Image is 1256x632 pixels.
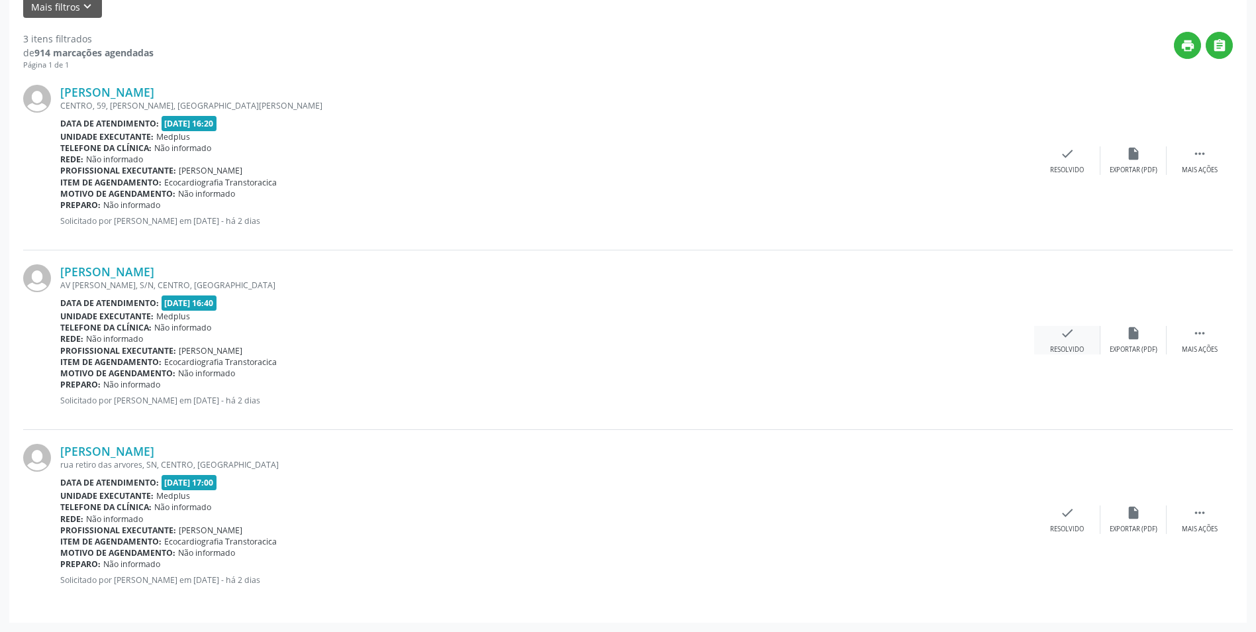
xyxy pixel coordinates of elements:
[60,165,176,176] b: Profissional executante:
[179,165,242,176] span: [PERSON_NAME]
[1126,505,1141,520] i: insert_drive_file
[60,368,175,379] b: Motivo de agendamento:
[1060,146,1075,161] i: check
[179,345,242,356] span: [PERSON_NAME]
[1126,146,1141,161] i: insert_drive_file
[86,513,143,525] span: Não informado
[23,444,51,472] img: img
[162,475,217,490] span: [DATE] 17:00
[23,32,154,46] div: 3 itens filtrados
[1050,345,1084,354] div: Resolvido
[156,490,190,501] span: Medplus
[60,199,101,211] b: Preparo:
[1110,166,1157,175] div: Exportar (PDF)
[60,477,159,488] b: Data de atendimento:
[103,379,160,390] span: Não informado
[178,188,235,199] span: Não informado
[1192,326,1207,341] i: 
[60,311,154,322] b: Unidade executante:
[1050,166,1084,175] div: Resolvido
[60,177,162,188] b: Item de agendamento:
[162,116,217,131] span: [DATE] 16:20
[60,490,154,501] b: Unidade executante:
[1060,505,1075,520] i: check
[60,444,154,458] a: [PERSON_NAME]
[60,85,154,99] a: [PERSON_NAME]
[179,525,242,536] span: [PERSON_NAME]
[103,199,160,211] span: Não informado
[60,459,1034,470] div: rua retiro das arvores, SN, CENTRO, [GEOGRAPHIC_DATA]
[60,322,152,333] b: Telefone da clínica:
[86,333,143,344] span: Não informado
[34,46,154,59] strong: 914 marcações agendadas
[156,131,190,142] span: Medplus
[156,311,190,322] span: Medplus
[60,513,83,525] b: Rede:
[60,154,83,165] b: Rede:
[60,379,101,390] b: Preparo:
[154,501,211,513] span: Não informado
[23,264,51,292] img: img
[154,322,211,333] span: Não informado
[1192,146,1207,161] i: 
[1212,38,1227,53] i: 
[1182,166,1218,175] div: Mais ações
[60,142,152,154] b: Telefone da clínica:
[60,525,176,536] b: Profissional executante:
[86,154,143,165] span: Não informado
[1060,326,1075,341] i: check
[1110,345,1157,354] div: Exportar (PDF)
[1181,38,1195,53] i: print
[60,333,83,344] b: Rede:
[60,188,175,199] b: Motivo de agendamento:
[178,368,235,379] span: Não informado
[60,536,162,547] b: Item de agendamento:
[164,536,277,547] span: Ecocardiografia Transtoracica
[60,574,1034,586] p: Solicitado por [PERSON_NAME] em [DATE] - há 2 dias
[1206,32,1233,59] button: 
[1126,326,1141,341] i: insert_drive_file
[23,46,154,60] div: de
[60,558,101,570] b: Preparo:
[23,60,154,71] div: Página 1 de 1
[1174,32,1201,59] button: print
[23,85,51,113] img: img
[60,118,159,129] b: Data de atendimento:
[1182,345,1218,354] div: Mais ações
[162,295,217,311] span: [DATE] 16:40
[60,100,1034,111] div: CENTRO, 59, [PERSON_NAME], [GEOGRAPHIC_DATA][PERSON_NAME]
[1182,525,1218,534] div: Mais ações
[60,280,1034,291] div: AV [PERSON_NAME], S/N, CENTRO, [GEOGRAPHIC_DATA]
[60,547,175,558] b: Motivo de agendamento:
[178,547,235,558] span: Não informado
[60,501,152,513] b: Telefone da clínica:
[60,264,154,279] a: [PERSON_NAME]
[1050,525,1084,534] div: Resolvido
[1192,505,1207,520] i: 
[164,356,277,368] span: Ecocardiografia Transtoracica
[164,177,277,188] span: Ecocardiografia Transtoracica
[60,345,176,356] b: Profissional executante:
[103,558,160,570] span: Não informado
[60,215,1034,227] p: Solicitado por [PERSON_NAME] em [DATE] - há 2 dias
[60,356,162,368] b: Item de agendamento:
[1110,525,1157,534] div: Exportar (PDF)
[60,131,154,142] b: Unidade executante:
[154,142,211,154] span: Não informado
[60,297,159,309] b: Data de atendimento:
[60,395,1034,406] p: Solicitado por [PERSON_NAME] em [DATE] - há 2 dias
